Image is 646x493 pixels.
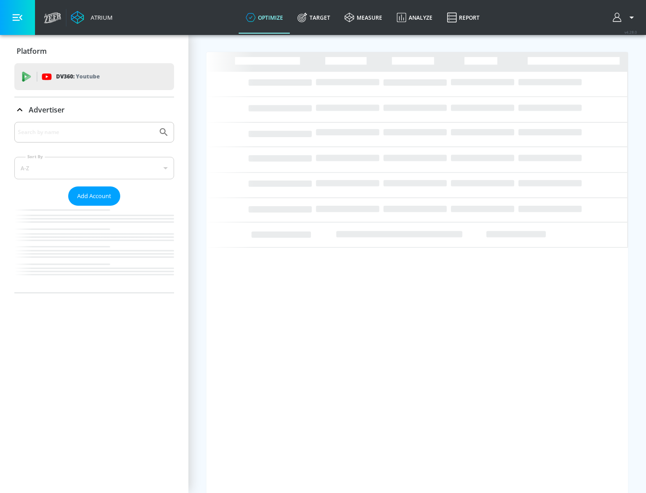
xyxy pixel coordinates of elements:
a: Target [290,1,337,34]
a: Analyze [389,1,440,34]
nav: list of Advertiser [14,206,174,293]
div: Advertiser [14,122,174,293]
input: Search by name [18,126,154,138]
span: Add Account [77,191,111,201]
div: A-Z [14,157,174,179]
div: Atrium [87,13,113,22]
button: Add Account [68,186,120,206]
a: optimize [239,1,290,34]
label: Sort By [26,154,45,160]
p: Youtube [76,72,100,81]
a: Report [440,1,487,34]
div: Advertiser [14,97,174,122]
a: Atrium [71,11,113,24]
p: Platform [17,46,47,56]
p: DV360: [56,72,100,82]
div: DV360: Youtube [14,63,174,90]
span: v 4.28.0 [624,30,637,35]
a: measure [337,1,389,34]
p: Advertiser [29,105,65,115]
div: Platform [14,39,174,64]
